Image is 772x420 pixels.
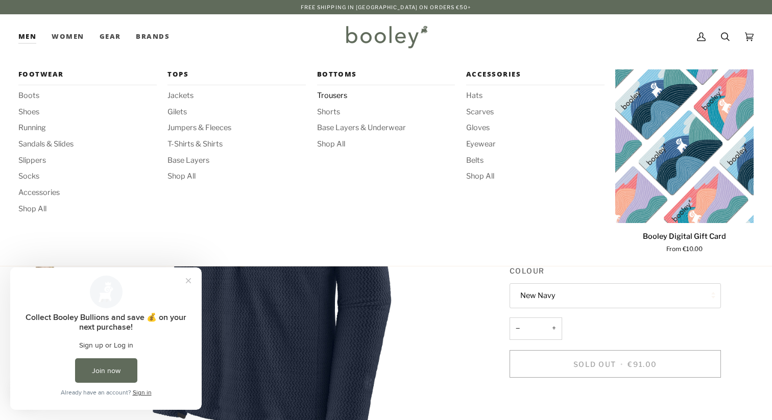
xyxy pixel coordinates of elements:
a: Jumpers & Fleeces [167,122,306,134]
a: Footwear [18,69,157,85]
span: • [618,360,625,368]
product-grid-item-variant: €10.00 [615,69,754,223]
iframe: Loyalty program pop-up with offers and actions [10,267,202,410]
a: Boots [18,90,157,102]
a: Eyewear [466,139,605,150]
a: Brands [128,14,177,59]
button: − [510,317,526,340]
span: Footwear [18,69,157,80]
a: Socks [18,171,157,182]
button: New Navy [510,283,721,308]
span: Women [52,32,84,42]
span: Gear [100,32,121,42]
input: Quantity [510,317,562,340]
a: Tops [167,69,306,85]
a: Shop All [317,139,455,150]
p: Free Shipping in [GEOGRAPHIC_DATA] on Orders €50+ [301,3,472,11]
span: Bottoms [317,69,455,80]
span: Accessories [466,69,605,80]
span: Tops [167,69,306,80]
span: From €10.00 [666,245,703,254]
a: Shop All [466,171,605,182]
a: Men [18,14,44,59]
a: Shop All [18,204,157,215]
a: Women [44,14,91,59]
a: Accessories [18,187,157,199]
a: Base Layers [167,155,306,166]
a: Running [18,122,157,134]
button: + [546,317,562,340]
a: Shop All [167,171,306,182]
a: Hats [466,90,605,102]
div: Men Footwear Boots Shoes Running Sandals & Slides Slippers Socks Accessories Shop All Tops Jacket... [18,14,44,59]
a: Bottoms [317,69,455,85]
a: Trousers [317,90,455,102]
a: Scarves [466,107,605,118]
img: Booley [342,22,431,52]
a: Jackets [167,90,306,102]
a: Slippers [18,155,157,166]
span: €91.00 [628,360,657,368]
a: Sandals & Slides [18,139,157,150]
a: Base Layers & Underwear [317,122,455,134]
a: Booley Digital Gift Card [615,227,754,254]
a: Booley Digital Gift Card [615,69,754,223]
a: Gilets [167,107,306,118]
a: Shoes [18,107,157,118]
product-grid-item: Booley Digital Gift Card [615,69,754,254]
a: Accessories [466,69,605,85]
a: Shorts [317,107,455,118]
a: Gloves [466,122,605,134]
span: Colour [510,265,545,276]
span: Sold Out [573,360,616,368]
button: Sold Out • €91.00 [510,350,721,378]
p: Booley Digital Gift Card [643,231,726,242]
span: Brands [136,32,170,42]
a: T-Shirts & Shirts [167,139,306,150]
a: Gear [92,14,129,59]
a: Belts [466,155,605,166]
